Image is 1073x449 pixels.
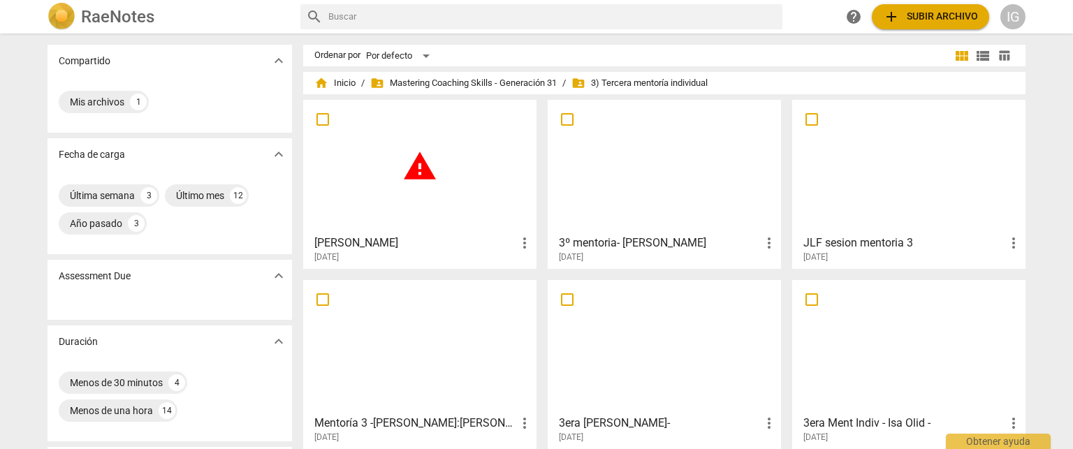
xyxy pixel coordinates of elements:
div: 14 [159,402,175,419]
span: expand_more [270,333,287,350]
div: Mis archivos [70,95,124,109]
a: 3era Ment Indiv - Isa Olid -[DATE] [797,285,1021,443]
span: more_vert [761,415,778,432]
span: warning [402,149,437,184]
span: more_vert [516,415,533,432]
button: Subir [872,4,989,29]
h3: Inés García Montero [314,235,516,251]
button: Cuadrícula [951,45,972,66]
span: expand_more [270,52,287,69]
h2: RaeNotes [81,7,154,27]
img: Logo [48,3,75,31]
span: / [562,78,566,89]
button: Mostrar más [268,265,289,286]
a: Obtener ayuda [841,4,866,29]
span: [DATE] [559,251,583,263]
p: Duración [59,334,98,349]
span: 3) Tercera mentoría individual [571,76,708,90]
span: more_vert [1005,235,1022,251]
span: [DATE] [803,251,828,263]
span: [DATE] [803,432,828,443]
span: help [845,8,862,25]
div: 3 [128,215,145,232]
span: [DATE] [559,432,583,443]
span: add [883,8,900,25]
span: expand_more [270,146,287,163]
a: Mentoría 3 -[PERSON_NAME]:[PERSON_NAME][DATE] [308,285,532,443]
a: JLF sesion mentoria 3[DATE] [797,105,1021,263]
input: Buscar [328,6,777,28]
a: [PERSON_NAME][DATE] [308,105,532,263]
button: Mostrar más [268,50,289,71]
div: Obtener ayuda [946,434,1051,449]
div: 3 [140,187,157,204]
a: 3era [PERSON_NAME]-[DATE] [553,285,776,443]
span: expand_more [270,267,287,284]
span: [DATE] [314,432,339,443]
button: Mostrar más [268,144,289,165]
p: Compartido [59,54,110,68]
span: view_list [975,47,991,64]
button: Mostrar más [268,331,289,352]
p: Fecha de carga [59,147,125,162]
a: 3º mentoria- [PERSON_NAME][DATE] [553,105,776,263]
a: LogoRaeNotes [48,3,289,31]
h3: 3º mentoria- LOURDES PEREYRA [559,235,761,251]
span: folder_shared [370,76,384,90]
span: / [361,78,365,89]
h3: 3era Sesión Mentoría Sylvia-Tati- [559,415,761,432]
div: Año pasado [70,216,122,230]
div: 4 [168,374,185,391]
h3: 3era Ment Indiv - Isa Olid - [803,415,1005,432]
div: Por defecto [366,45,435,67]
div: Última semana [70,189,135,203]
h3: Mentoría 3 -Claudia:Katya [314,415,516,432]
span: Subir archivo [883,8,978,25]
span: more_vert [761,235,778,251]
span: Mastering Coaching Skills - Generación 31 [370,76,557,90]
span: view_module [954,47,970,64]
span: Inicio [314,76,356,90]
h3: JLF sesion mentoria 3 [803,235,1005,251]
div: Último mes [176,189,224,203]
div: 12 [230,187,247,204]
button: IG [1000,4,1025,29]
span: [DATE] [314,251,339,263]
div: Menos de una hora [70,404,153,418]
div: Ordenar por [314,50,360,61]
span: home [314,76,328,90]
div: 1 [130,94,147,110]
button: Tabla [993,45,1014,66]
div: Menos de 30 minutos [70,376,163,390]
p: Assessment Due [59,269,131,284]
span: more_vert [1005,415,1022,432]
button: Lista [972,45,993,66]
span: search [306,8,323,25]
span: table_chart [998,49,1011,62]
span: more_vert [516,235,533,251]
span: folder_shared [571,76,585,90]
